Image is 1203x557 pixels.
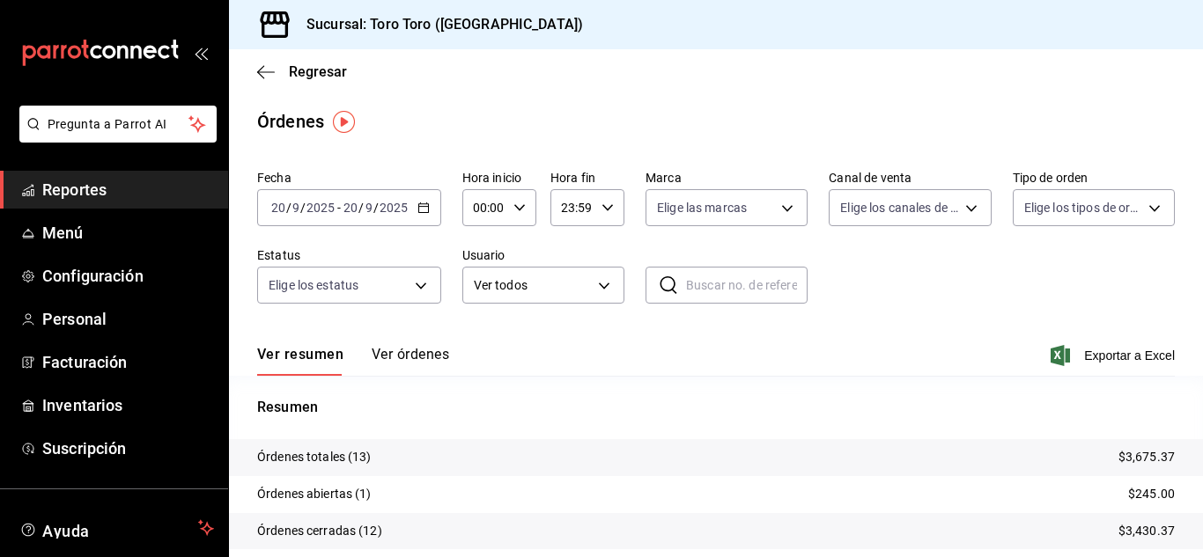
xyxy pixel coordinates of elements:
[19,106,217,143] button: Pregunta a Parrot AI
[1118,448,1175,466] p: $3,675.37
[462,172,536,184] label: Hora inicio
[194,46,208,60] button: open_drawer_menu
[42,350,214,374] span: Facturación
[257,346,449,376] div: navigation tabs
[1128,485,1175,503] p: $245.00
[257,172,441,184] label: Fecha
[269,276,358,294] span: Elige los estatus
[333,111,355,133] img: Tooltip marker
[257,522,382,540] p: Órdenes cerradas (12)
[42,436,214,460] span: Suscripción
[292,201,300,215] input: --
[646,172,808,184] label: Marca
[365,201,373,215] input: --
[829,172,991,184] label: Canal de venta
[42,517,191,539] span: Ayuda
[358,201,364,215] span: /
[337,201,341,215] span: -
[257,63,347,80] button: Regresar
[257,249,441,261] label: Estatus
[373,201,379,215] span: /
[289,63,347,80] span: Regresar
[372,346,449,376] button: Ver órdenes
[686,268,808,303] input: Buscar no. de referencia
[462,249,624,261] label: Usuario
[379,201,409,215] input: ----
[270,201,286,215] input: --
[1013,172,1175,184] label: Tipo de orden
[42,393,214,417] span: Inventarios
[286,201,292,215] span: /
[257,485,372,503] p: Órdenes abiertas (1)
[42,264,214,288] span: Configuración
[550,172,624,184] label: Hora fin
[42,307,214,331] span: Personal
[48,115,189,134] span: Pregunta a Parrot AI
[300,201,306,215] span: /
[1024,199,1142,216] span: Elige los tipos de orden
[257,346,343,376] button: Ver resumen
[257,108,324,135] div: Órdenes
[657,199,747,216] span: Elige las marcas
[1118,522,1175,540] p: $3,430.37
[343,201,358,215] input: --
[12,128,217,146] a: Pregunta a Parrot AI
[42,178,214,202] span: Reportes
[257,397,1175,418] p: Resumen
[474,276,592,295] span: Ver todos
[840,199,958,216] span: Elige los canales de venta
[292,14,583,35] h3: Sucursal: Toro Toro ([GEOGRAPHIC_DATA])
[1054,345,1175,366] button: Exportar a Excel
[257,448,372,466] p: Órdenes totales (13)
[306,201,336,215] input: ----
[42,221,214,245] span: Menú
